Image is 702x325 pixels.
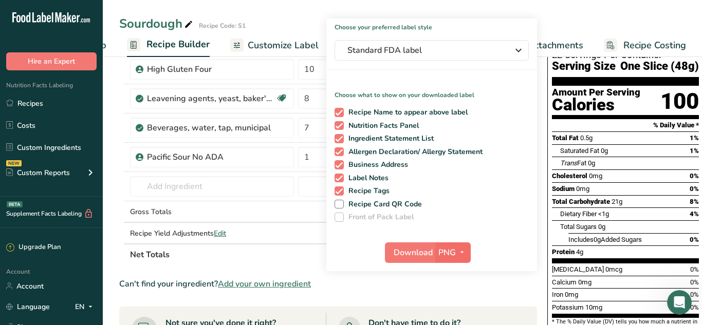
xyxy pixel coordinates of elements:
[560,159,586,167] span: Fat
[344,121,419,130] span: Nutrition Facts Panel
[214,228,226,238] span: Edit
[344,160,409,169] span: Business Address
[344,213,414,222] span: Front of Pack Label
[598,210,609,218] span: <1g
[623,39,686,52] span: Recipe Costing
[552,291,563,298] span: Iron
[594,236,601,243] span: 0g
[347,44,502,56] span: Standard FDA label
[128,243,405,265] th: Net Totals
[326,18,537,32] h1: Choose your preferred label style
[578,278,592,286] span: 0mg
[552,248,575,256] span: Protein
[585,303,602,311] span: 10mg
[335,40,529,61] button: Standard FDA label
[147,92,275,105] div: Leavening agents, yeast, baker's, compressed
[690,185,699,193] span: 0%
[598,223,605,231] span: 0g
[690,210,699,218] span: 4%
[385,242,435,263] button: Download
[552,198,610,205] span: Total Carbohydrate
[6,160,22,166] div: NEW
[130,176,294,197] input: Add Ingredient
[690,147,699,155] span: 1%
[568,236,642,243] span: Includes Added Sugars
[612,198,622,205] span: 21g
[130,206,294,217] div: Gross Totals
[552,185,575,193] span: Sodium
[620,60,699,73] span: One Slice (48g)
[6,167,70,178] div: Custom Reports
[218,278,311,290] span: Add your own ingredient
[560,159,577,167] i: Trans
[438,246,456,259] span: PNG
[6,52,97,70] button: Hire an Expert
[588,159,595,167] span: 0g
[552,265,604,273] span: [MEDICAL_DATA]
[6,242,61,253] div: Upgrade Plan
[230,34,319,57] a: Customize Label
[690,134,699,142] span: 1%
[690,198,699,205] span: 8%
[491,39,583,52] span: Notes & Attachments
[344,147,483,157] span: Allergen Declaration/ Allergy Statement
[127,33,210,58] a: Recipe Builder
[580,134,593,142] span: 0.5g
[552,60,616,73] span: Serving Size
[552,278,577,286] span: Calcium
[690,278,699,286] span: 0%
[552,172,587,180] span: Cholesterol
[604,34,686,57] a: Recipe Costing
[119,14,195,33] div: Sourdough
[147,122,275,134] div: Beverages, water, tap, municipal
[601,147,608,155] span: 0g
[75,300,97,313] div: EN
[552,303,584,311] span: Potassium
[667,290,692,315] iframe: Intercom live chat
[560,210,597,218] span: Dietary Fiber
[690,303,699,311] span: 0%
[119,278,537,290] div: Can't find your ingredient?
[552,88,640,98] div: Amount Per Serving
[326,82,537,100] p: Choose what to show on your downloaded label
[690,236,699,243] span: 0%
[394,246,433,259] span: Download
[435,242,471,263] button: PNG
[147,151,275,163] div: Pacific Sour No ADA
[344,174,389,183] span: Label Notes
[248,39,319,52] span: Customize Label
[552,119,699,131] section: % Daily Value *
[344,186,390,196] span: Recipe Tags
[576,248,583,256] span: 4g
[576,185,589,193] span: 0mg
[560,147,599,155] span: Saturated Fat
[690,291,699,298] span: 0%
[589,172,602,180] span: 0mg
[660,88,699,115] div: 100
[6,298,50,316] a: Language
[199,21,246,30] div: Recipe Code: S1
[552,98,640,112] div: Calories
[690,265,699,273] span: 0%
[7,201,23,207] div: BETA
[130,228,294,239] div: Recipe Yield Adjustments
[146,37,210,51] span: Recipe Builder
[605,265,622,273] span: 0mcg
[690,172,699,180] span: 0%
[552,134,579,142] span: Total Fat
[147,63,275,75] div: High Gluten Four
[344,108,468,117] span: Recipe Name to appear above label
[565,291,578,298] span: 0mg
[344,134,434,143] span: Ingredient Statement List
[560,223,597,231] span: Total Sugars
[344,200,422,209] span: Recipe Card QR Code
